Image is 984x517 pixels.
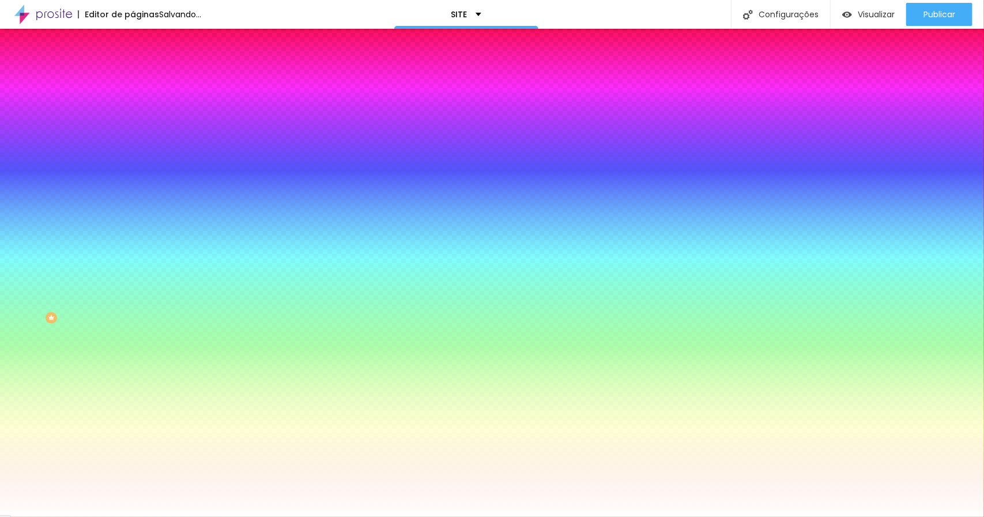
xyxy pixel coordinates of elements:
[743,10,753,20] img: Icone
[78,10,159,18] div: Editor de páginas
[923,10,955,19] span: Publicar
[451,10,467,18] p: SITE
[858,10,895,19] span: Visualizar
[842,10,852,20] img: view-1.svg
[906,3,972,26] button: Publicar
[831,3,906,26] button: Visualizar
[159,10,201,18] div: Salvando...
